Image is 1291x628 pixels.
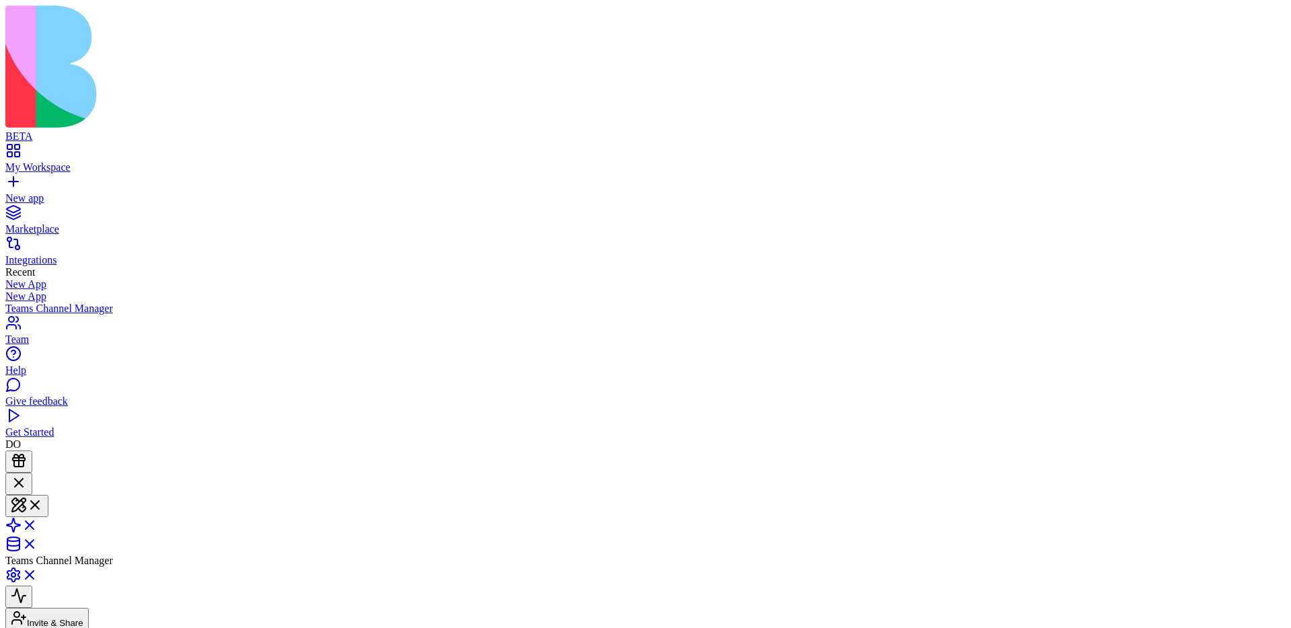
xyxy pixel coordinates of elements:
a: BETA [5,118,1286,143]
span: Teams Channel Manager [5,555,113,566]
div: Help [5,364,1286,377]
a: Teams Channel Manager [5,303,1286,315]
span: DO [5,438,21,450]
div: BETA [5,130,1286,143]
a: Help [5,352,1286,377]
a: My Workspace [5,149,1286,173]
a: Team [5,321,1286,346]
a: New App [5,278,1286,290]
div: Marketplace [5,223,1286,235]
a: Get Started [5,414,1286,438]
a: New App [5,290,1286,303]
div: Get Started [5,426,1286,438]
a: New app [5,180,1286,204]
div: Integrations [5,254,1286,266]
img: logo [5,5,546,128]
a: Give feedback [5,383,1286,407]
div: My Workspace [5,161,1286,173]
div: New app [5,192,1286,204]
a: Integrations [5,242,1286,266]
span: Recent [5,266,35,278]
div: Give feedback [5,395,1286,407]
a: Marketplace [5,211,1286,235]
div: Team [5,333,1286,346]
